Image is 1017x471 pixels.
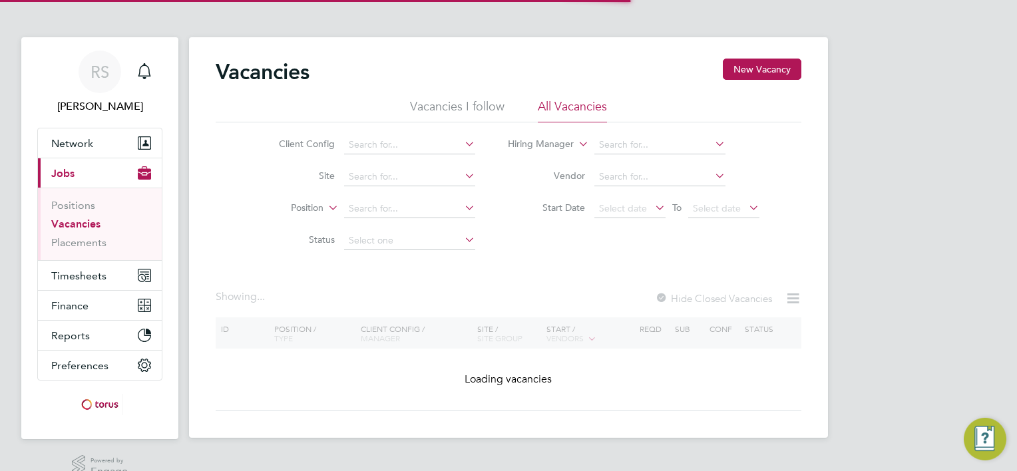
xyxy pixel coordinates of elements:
a: RS[PERSON_NAME] [37,51,162,114]
button: Reports [38,321,162,350]
input: Search for... [594,168,725,186]
span: ... [257,290,265,303]
span: Powered by [91,455,128,466]
button: New Vacancy [723,59,801,80]
span: Select date [599,202,647,214]
button: Timesheets [38,261,162,290]
input: Search for... [594,136,725,154]
label: Site [258,170,335,182]
h2: Vacancies [216,59,309,85]
span: Reports [51,329,90,342]
nav: Main navigation [21,37,178,439]
label: Position [247,202,323,215]
div: Showing [216,290,268,304]
span: To [668,199,686,216]
label: Client Config [258,138,335,150]
button: Jobs [38,158,162,188]
button: Engage Resource Center [964,418,1006,460]
input: Search for... [344,136,475,154]
span: Finance [51,299,89,312]
a: Positions [51,199,95,212]
li: Vacancies I follow [410,98,505,122]
span: Select date [693,202,741,214]
span: Jobs [51,167,75,180]
button: Preferences [38,351,162,380]
span: Preferences [51,359,108,372]
span: Network [51,137,93,150]
label: Vendor [508,170,585,182]
input: Search for... [344,200,475,218]
button: Network [38,128,162,158]
button: Finance [38,291,162,320]
a: Go to home page [37,394,162,415]
span: RS [91,63,109,80]
input: Search for... [344,168,475,186]
span: Timesheets [51,269,106,282]
label: Start Date [508,202,585,214]
input: Select one [344,232,475,250]
label: Status [258,234,335,245]
label: Hide Closed Vacancies [655,292,772,305]
img: torus-logo-retina.png [77,394,123,415]
a: Placements [51,236,106,249]
a: Vacancies [51,218,101,230]
div: Jobs [38,188,162,260]
li: All Vacancies [538,98,607,122]
label: Hiring Manager [497,138,574,151]
span: Ryan Scott [37,98,162,114]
